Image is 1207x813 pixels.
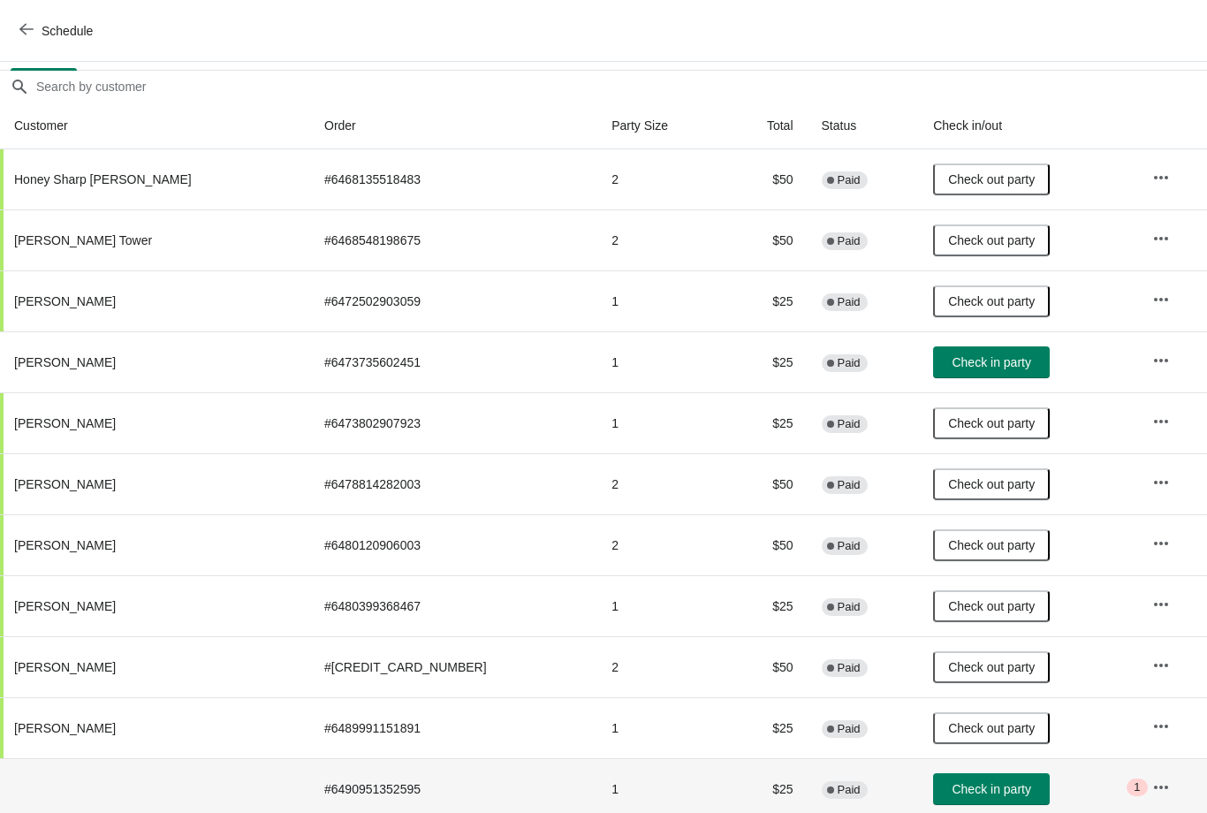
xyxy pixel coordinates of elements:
[14,721,116,735] span: [PERSON_NAME]
[725,103,808,149] th: Total
[838,417,861,431] span: Paid
[725,331,808,392] td: $25
[725,149,808,209] td: $50
[310,392,597,453] td: # 6473802907923
[933,651,1050,683] button: Check out party
[597,392,725,453] td: 1
[310,331,597,392] td: # 6473735602451
[14,355,116,369] span: [PERSON_NAME]
[933,712,1050,744] button: Check out party
[310,209,597,270] td: # 6468548198675
[933,529,1050,561] button: Check out party
[948,416,1035,430] span: Check out party
[14,599,116,613] span: [PERSON_NAME]
[933,163,1050,195] button: Check out party
[725,636,808,697] td: $50
[42,24,93,38] span: Schedule
[948,172,1035,186] span: Check out party
[597,149,725,209] td: 2
[948,599,1035,613] span: Check out party
[838,478,861,492] span: Paid
[597,331,725,392] td: 1
[14,538,116,552] span: [PERSON_NAME]
[838,722,861,736] span: Paid
[725,270,808,331] td: $25
[1134,780,1140,794] span: 1
[310,270,597,331] td: # 6472502903059
[933,285,1050,317] button: Check out party
[14,660,116,674] span: [PERSON_NAME]
[597,103,725,149] th: Party Size
[948,477,1035,491] span: Check out party
[310,636,597,697] td: # [CREDIT_CARD_NUMBER]
[808,103,920,149] th: Status
[597,636,725,697] td: 2
[597,697,725,758] td: 1
[597,453,725,514] td: 2
[14,233,152,247] span: [PERSON_NAME] Tower
[933,407,1050,439] button: Check out party
[838,661,861,675] span: Paid
[310,103,597,149] th: Order
[933,773,1050,805] button: Check in party
[933,468,1050,500] button: Check out party
[952,782,1030,796] span: Check in party
[14,477,116,491] span: [PERSON_NAME]
[725,514,808,575] td: $50
[948,721,1035,735] span: Check out party
[725,697,808,758] td: $25
[310,514,597,575] td: # 6480120906003
[725,209,808,270] td: $50
[838,234,861,248] span: Paid
[14,416,116,430] span: [PERSON_NAME]
[948,538,1035,552] span: Check out party
[838,356,861,370] span: Paid
[948,660,1035,674] span: Check out party
[838,539,861,553] span: Paid
[725,453,808,514] td: $50
[838,783,861,797] span: Paid
[933,346,1050,378] button: Check in party
[838,173,861,187] span: Paid
[919,103,1137,149] th: Check in/out
[597,575,725,636] td: 1
[948,294,1035,308] span: Check out party
[952,355,1030,369] span: Check in party
[725,575,808,636] td: $25
[310,575,597,636] td: # 6480399368467
[933,224,1050,256] button: Check out party
[310,697,597,758] td: # 6489991151891
[597,270,725,331] td: 1
[14,172,192,186] span: Honey Sharp [PERSON_NAME]
[597,209,725,270] td: 2
[725,392,808,453] td: $25
[838,600,861,614] span: Paid
[933,590,1050,622] button: Check out party
[597,514,725,575] td: 2
[948,233,1035,247] span: Check out party
[310,453,597,514] td: # 6478814282003
[35,71,1207,103] input: Search by customer
[838,295,861,309] span: Paid
[310,149,597,209] td: # 6468135518483
[14,294,116,308] span: [PERSON_NAME]
[9,15,107,47] button: Schedule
